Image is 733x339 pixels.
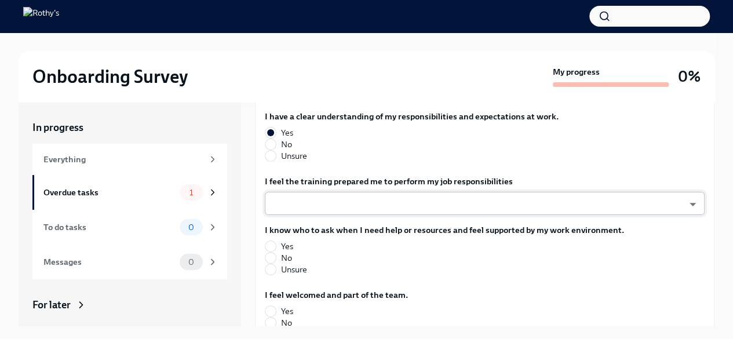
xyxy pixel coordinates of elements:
[43,186,175,199] div: Overdue tasks
[281,317,292,329] span: No
[32,144,227,175] a: Everything
[265,192,705,215] div: ​
[181,223,201,232] span: 0
[32,245,227,279] a: Messages0
[181,258,201,267] span: 0
[281,252,292,264] span: No
[32,210,227,245] a: To do tasks0
[43,153,203,166] div: Everything
[32,121,227,134] a: In progress
[281,305,293,317] span: Yes
[183,188,200,197] span: 1
[32,298,71,312] div: For later
[265,176,705,187] label: I feel the training prepared me to perform my job responsibilities
[553,66,600,78] strong: My progress
[281,138,292,150] span: No
[43,256,175,268] div: Messages
[678,66,701,87] h3: 0%
[281,127,293,138] span: Yes
[43,221,175,234] div: To do tasks
[23,7,59,25] img: Rothy's
[281,264,307,275] span: Unsure
[32,65,188,88] h2: Onboarding Survey
[281,150,307,162] span: Unsure
[265,111,559,122] label: I have a clear understanding of my responsibilities and expectations at work.
[32,298,227,312] a: For later
[32,175,227,210] a: Overdue tasks1
[265,224,624,236] label: I know who to ask when I need help or resources and feel supported by my work environment.
[281,240,293,252] span: Yes
[265,289,408,301] label: I feel welcomed and part of the team.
